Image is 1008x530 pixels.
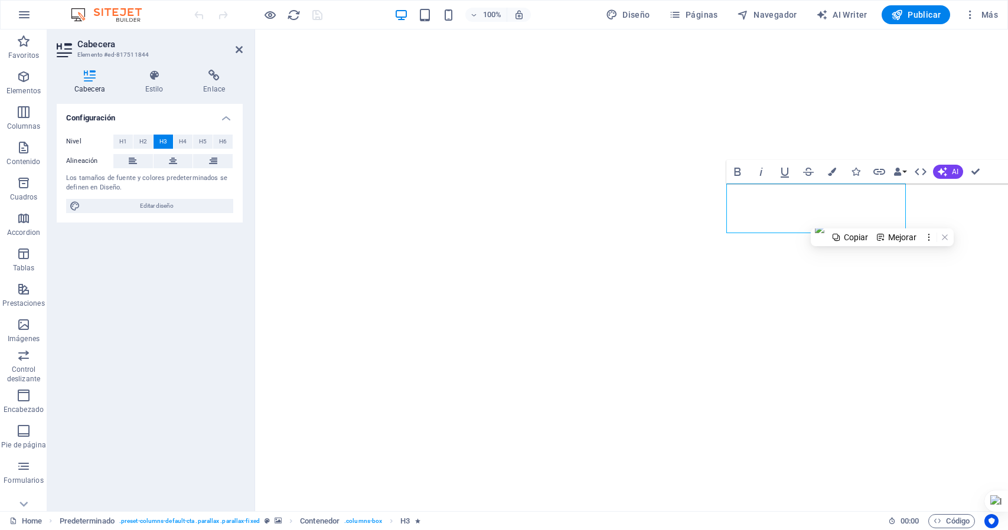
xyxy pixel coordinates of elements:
[6,157,40,166] p: Contenido
[275,518,282,524] i: Este elemento contiene un fondo
[119,514,260,528] span: . preset-columns-default-cta .parallax .parallax-fixed
[737,9,797,21] span: Navegador
[213,135,233,149] button: H6
[811,5,872,24] button: AI Writer
[2,299,44,308] p: Prestaciones
[84,199,230,213] span: Editar diseño
[7,228,40,237] p: Accordion
[8,334,40,343] p: Imágenes
[287,8,301,22] i: Volver a cargar página
[964,160,987,184] button: Confirm (Ctrl+⏎)
[119,135,127,149] span: H1
[13,263,35,273] p: Tablas
[154,135,173,149] button: H3
[57,104,243,125] h4: Configuración
[185,70,243,94] h4: Enlace
[732,5,802,24] button: Navegador
[286,8,301,22] button: reload
[1,440,45,450] p: Pie de página
[400,514,410,528] span: Haz clic para seleccionar y doble clic para editar
[984,514,999,528] button: Usercentrics
[199,135,207,149] span: H5
[483,8,502,22] h6: 100%
[601,5,655,24] button: Diseño
[726,160,749,184] button: Bold (Ctrl+B)
[193,135,213,149] button: H5
[7,122,41,131] p: Columnas
[66,199,233,213] button: Editar diseño
[77,39,243,50] h2: Cabecera
[821,160,843,184] button: Colors
[113,135,133,149] button: H1
[128,70,186,94] h4: Estilo
[60,514,420,528] nav: breadcrumb
[10,192,38,202] p: Cuadros
[664,5,723,24] button: Páginas
[68,8,156,22] img: Editor Logo
[174,135,193,149] button: H4
[514,9,524,20] i: Al redimensionar, ajustar el nivel de zoom automáticamente para ajustarse al dispositivo elegido.
[892,160,908,184] button: Data Bindings
[66,154,113,168] label: Alineación
[66,174,233,193] div: Los tamaños de fuente y colores predeterminados se definen en Diseño.
[4,405,44,414] p: Encabezado
[868,160,890,184] button: Link
[844,160,867,184] button: Icons
[9,514,42,528] a: Haz clic para cancelar la selección y doble clic para abrir páginas
[964,9,998,21] span: Más
[77,50,219,60] h3: Elemento #ed-817511844
[669,9,718,21] span: Páginas
[265,518,270,524] i: Este elemento es un preajuste personalizable
[960,5,1003,24] button: Más
[6,86,41,96] p: Elementos
[66,135,113,149] label: Nivel
[465,8,507,22] button: 100%
[909,516,911,525] span: :
[263,8,277,22] button: Haz clic para salir del modo de previsualización y seguir editando
[133,135,153,149] button: H2
[139,135,147,149] span: H2
[344,514,382,528] span: . columns-box
[750,160,772,184] button: Italic (Ctrl+I)
[934,514,970,528] span: Código
[816,9,867,21] span: AI Writer
[159,135,167,149] span: H3
[57,70,128,94] h4: Cabecera
[928,514,975,528] button: Código
[891,9,941,21] span: Publicar
[952,168,958,175] span: AI
[8,51,39,60] p: Favoritos
[882,5,951,24] button: Publicar
[179,135,187,149] span: H4
[300,514,340,528] span: Contenedor
[4,476,43,485] p: Formularios
[415,518,420,524] i: El elemento contiene una animación
[901,514,919,528] span: 00 00
[933,165,963,179] button: AI
[606,9,650,21] span: Diseño
[219,135,227,149] span: H6
[909,160,932,184] button: HTML
[60,514,115,528] span: Haz clic para seleccionar y doble clic para editar
[774,160,796,184] button: Underline (Ctrl+U)
[797,160,820,184] button: Strikethrough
